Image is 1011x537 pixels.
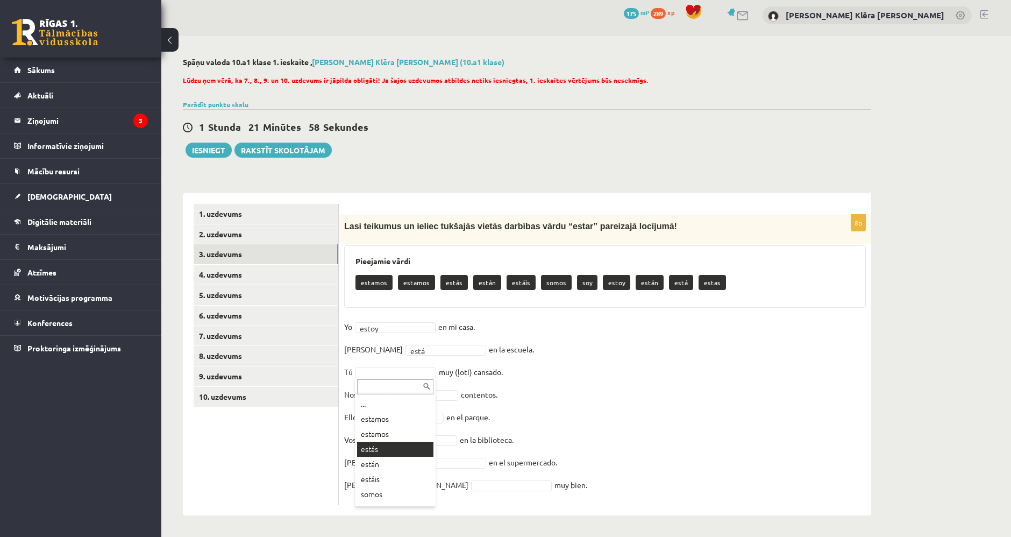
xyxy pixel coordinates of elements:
[357,472,433,487] div: estáis
[357,502,433,517] div: soy
[357,442,433,457] div: estás
[357,412,433,427] div: estamos
[357,487,433,502] div: somos
[357,397,433,412] div: ...
[357,427,433,442] div: estamos
[357,457,433,472] div: están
